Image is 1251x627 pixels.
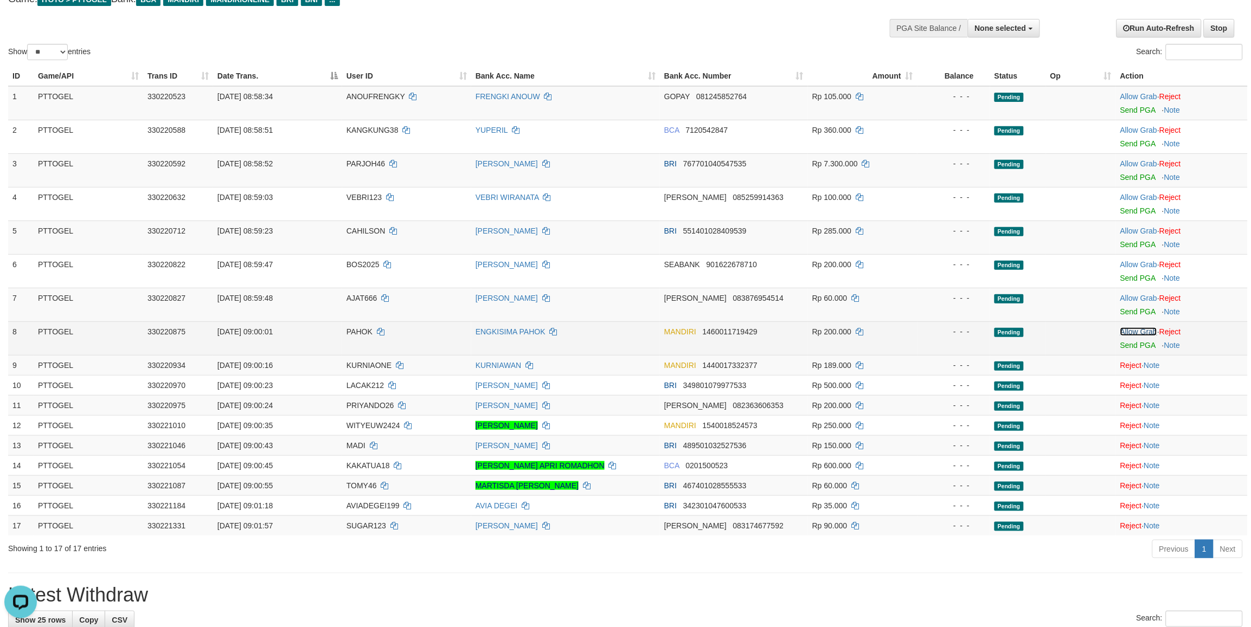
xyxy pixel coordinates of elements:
td: 1 [8,86,34,120]
span: [PERSON_NAME] [664,294,727,302]
span: Pending [995,462,1024,471]
th: Bank Acc. Name: activate to sort column ascending [471,66,660,86]
td: PTTOGEL [34,120,143,153]
span: Copy 1540018524573 to clipboard [703,421,758,430]
a: Reject [1159,260,1181,269]
a: Reject [1120,521,1142,530]
select: Showentries [27,44,68,60]
span: [DATE] 08:58:34 [217,92,273,101]
td: PTTOGEL [34,288,143,321]
a: Reject [1120,381,1142,390]
span: [DATE] 08:59:23 [217,227,273,235]
a: Note [1144,521,1160,530]
a: Next [1213,540,1243,558]
td: 7 [8,288,34,321]
a: [PERSON_NAME] [476,294,538,302]
span: Copy 083876954514 to clipboard [733,294,784,302]
span: · [1120,126,1159,134]
a: Send PGA [1120,341,1156,350]
span: BCA [664,461,679,470]
div: - - - [922,440,986,451]
a: Allow Grab [1120,294,1157,302]
span: KAKATUA18 [347,461,390,470]
a: Reject [1120,361,1142,370]
span: Pending [995,294,1024,303]
span: SEABANK [664,260,700,269]
span: BCA [664,126,679,134]
span: Copy 489501032527536 to clipboard [683,441,747,450]
span: · [1120,327,1159,336]
a: AVIA DEGEI [476,501,518,510]
a: Allow Grab [1120,92,1157,101]
span: Copy 1440017332377 to clipboard [703,361,758,370]
a: Reject [1159,227,1181,235]
span: Copy 349801079977533 to clipboard [683,381,747,390]
td: 11 [8,395,34,415]
td: · [1116,120,1248,153]
input: Search: [1166,44,1243,60]
th: Game/API: activate to sort column ascending [34,66,143,86]
td: 8 [8,321,34,355]
input: Search: [1166,611,1243,627]
div: - - - [922,293,986,303]
span: 330220712 [147,227,185,235]
a: Reject [1120,461,1142,470]
td: PTTOGEL [34,435,143,455]
a: [PERSON_NAME] [476,421,538,430]
span: Copy [79,616,98,624]
a: Note [1144,421,1160,430]
a: Allow Grab [1120,260,1157,269]
span: Rp 35.000 [812,501,848,510]
div: - - - [922,192,986,203]
span: Pending [995,522,1024,531]
span: [DATE] 09:00:43 [217,441,273,450]
td: PTTOGEL [34,153,143,187]
span: Pending [995,126,1024,135]
span: Pending [995,227,1024,236]
span: Rp 500.000 [812,381,851,390]
span: · [1120,227,1159,235]
a: Reject [1159,92,1181,101]
span: Rp 285.000 [812,227,851,235]
a: Send PGA [1120,106,1156,114]
span: [DATE] 09:00:35 [217,421,273,430]
td: PTTOGEL [34,355,143,375]
td: 3 [8,153,34,187]
a: YUPERIL [476,126,508,134]
span: Rp 105.000 [812,92,851,101]
td: PTTOGEL [34,321,143,355]
span: GOPAY [664,92,690,101]
a: Note [1144,361,1160,370]
td: 5 [8,221,34,254]
td: · [1116,515,1248,535]
td: · [1116,455,1248,475]
div: - - - [922,91,986,102]
span: PRIYANDO26 [347,401,394,410]
span: [DATE] 08:59:03 [217,193,273,202]
a: Note [1164,173,1181,182]
div: - - - [922,420,986,431]
span: [PERSON_NAME] [664,401,727,410]
span: [DATE] 09:00:16 [217,361,273,370]
label: Search: [1137,611,1243,627]
a: Run Auto-Refresh [1117,19,1202,37]
td: · [1116,415,1248,435]
span: Rp 150.000 [812,441,851,450]
a: Note [1164,307,1181,316]
div: - - - [922,125,986,135]
td: 17 [8,515,34,535]
span: Copy 083174677592 to clipboard [733,521,784,530]
span: Pending [995,328,1024,337]
td: · [1116,355,1248,375]
span: Pending [995,193,1024,203]
span: PARJOH46 [347,159,385,168]
span: Pending [995,402,1024,411]
span: Rp 189.000 [812,361,851,370]
span: · [1120,159,1159,168]
span: 330220523 [147,92,185,101]
span: [PERSON_NAME] [664,521,727,530]
td: 9 [8,355,34,375]
span: MANDIRI [664,327,696,336]
span: MANDIRI [664,421,696,430]
a: Allow Grab [1120,193,1157,202]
